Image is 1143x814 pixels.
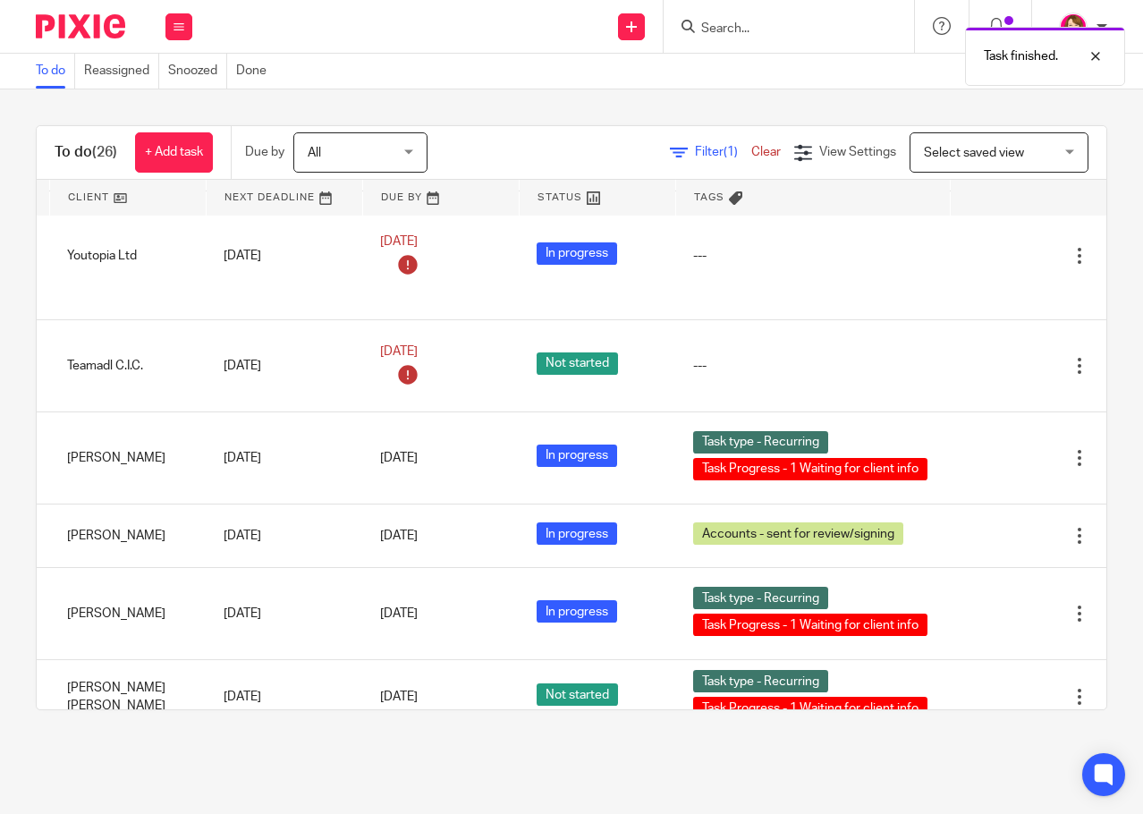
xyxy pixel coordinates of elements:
[695,146,751,158] span: Filter
[206,191,362,320] td: [DATE]
[984,47,1058,65] p: Task finished.
[206,504,362,567] td: [DATE]
[380,607,418,620] span: [DATE]
[206,320,362,412] td: [DATE]
[924,147,1024,159] span: Select saved view
[1059,13,1088,41] img: Katherine%20-%20Pink%20cartoon.png
[537,522,617,545] span: In progress
[693,247,932,265] div: ---
[819,146,896,158] span: View Settings
[694,192,724,202] span: Tags
[245,143,284,161] p: Due by
[49,504,206,567] td: [PERSON_NAME]
[693,357,932,375] div: ---
[49,191,206,320] td: Youtopia Ltd
[693,614,927,636] span: Task Progress - 1 Waiting for client info
[308,147,321,159] span: All
[380,452,418,464] span: [DATE]
[724,146,738,158] span: (1)
[693,431,828,454] span: Task type - Recurring
[380,691,418,703] span: [DATE]
[693,587,828,609] span: Task type - Recurring
[36,14,125,38] img: Pixie
[380,530,418,542] span: [DATE]
[693,458,927,480] span: Task Progress - 1 Waiting for client info
[206,411,362,504] td: [DATE]
[236,54,275,89] a: Done
[693,670,828,692] span: Task type - Recurring
[49,568,206,660] td: [PERSON_NAME]
[92,145,117,159] span: (26)
[751,146,781,158] a: Clear
[135,132,213,173] a: + Add task
[693,522,903,545] span: Accounts - sent for review/signing
[168,54,227,89] a: Snoozed
[537,242,617,265] span: In progress
[49,660,206,733] td: [PERSON_NAME] [PERSON_NAME]
[84,54,159,89] a: Reassigned
[49,320,206,412] td: Teamadl C.I.C.
[380,235,418,248] span: [DATE]
[380,345,418,358] span: [DATE]
[206,660,362,733] td: [DATE]
[36,54,75,89] a: To do
[693,697,927,719] span: Task Progress - 1 Waiting for client info
[49,411,206,504] td: [PERSON_NAME]
[206,568,362,660] td: [DATE]
[537,445,617,467] span: In progress
[537,352,618,375] span: Not started
[537,683,618,706] span: Not started
[55,143,117,162] h1: To do
[537,600,617,623] span: In progress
